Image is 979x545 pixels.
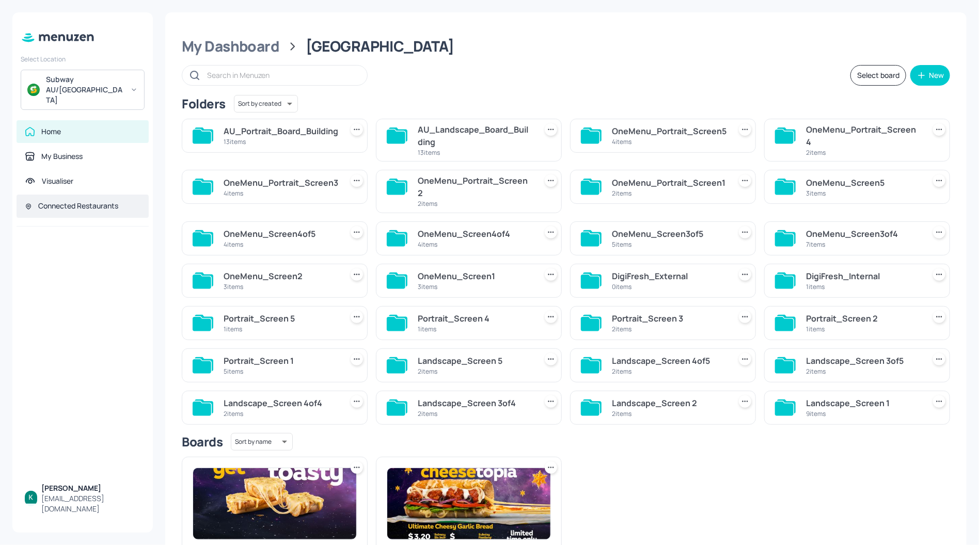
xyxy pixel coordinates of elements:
[21,55,145,63] div: Select Location
[806,240,921,249] div: 7 items
[418,355,532,367] div: Landscape_Screen 5
[806,367,921,376] div: 2 items
[806,228,921,240] div: OneMenu_Screen3of4
[418,270,532,282] div: OneMenu_Screen1
[224,325,338,333] div: 1 items
[306,37,454,56] div: [GEOGRAPHIC_DATA]
[224,282,338,291] div: 3 items
[612,282,727,291] div: 0 items
[224,397,338,409] div: Landscape_Screen 4of4
[806,123,921,148] div: OneMenu_Portrait_Screen4
[224,228,338,240] div: OneMenu_Screen4of5
[910,65,950,86] button: New
[418,282,532,291] div: 3 items
[25,491,37,503] img: ACg8ocKBIlbXoTTzaZ8RZ_0B6YnoiWvEjOPx6MQW7xFGuDwnGH3hbQ=s96-c
[418,312,532,325] div: Portrait_Screen 4
[612,125,727,137] div: OneMenu_Portrait_Screen5
[41,493,140,514] div: [EMAIL_ADDRESS][DOMAIN_NAME]
[224,240,338,249] div: 4 items
[612,325,727,333] div: 2 items
[224,409,338,418] div: 2 items
[612,270,727,282] div: DigiFresh_External
[418,228,532,240] div: OneMenu_Screen4of4
[182,37,279,56] div: My Dashboard
[806,397,921,409] div: Landscape_Screen 1
[224,312,338,325] div: Portrait_Screen 5
[182,434,223,450] div: Boards
[806,312,921,325] div: Portrait_Screen 2
[46,74,124,105] div: Subway AU/[GEOGRAPHIC_DATA]
[224,367,338,376] div: 5 items
[224,355,338,367] div: Portrait_Screen 1
[929,72,944,79] div: New
[806,177,921,189] div: OneMenu_Screen5
[418,397,532,409] div: Landscape_Screen 3of4
[806,189,921,198] div: 3 items
[612,409,727,418] div: 2 items
[224,125,338,137] div: AU_Portrait_Board_Building
[224,189,338,198] div: 4 items
[224,177,338,189] div: OneMenu_Portrait_Screen3
[38,201,118,211] div: Connected Restaurants
[850,65,906,86] button: Select board
[41,151,83,162] div: My Business
[806,409,921,418] div: 9 items
[193,468,356,539] img: 2025-07-10-1752121846622sz7jw3wfcac.jpeg
[27,84,40,96] img: avatar
[182,95,226,112] div: Folders
[418,325,532,333] div: 1 items
[418,174,532,199] div: OneMenu_Portrait_Screen2
[234,93,298,114] div: Sort by created
[612,177,727,189] div: OneMenu_Portrait_Screen1
[612,240,727,249] div: 5 items
[41,126,61,137] div: Home
[42,176,73,186] div: Visualiser
[806,325,921,333] div: 1 items
[612,312,727,325] div: Portrait_Screen 3
[418,367,532,376] div: 2 items
[418,199,532,208] div: 2 items
[612,137,727,146] div: 4 items
[41,483,140,493] div: [PERSON_NAME]
[418,123,532,148] div: AU_Landscape_Board_Building
[387,468,550,539] img: 2025-07-04-1751602109400wgjxwnoxla.jpeg
[806,282,921,291] div: 1 items
[207,68,357,83] input: Search in Menuzen
[612,397,727,409] div: Landscape_Screen 2
[612,189,727,198] div: 2 items
[806,148,921,157] div: 2 items
[806,270,921,282] div: DigiFresh_Internal
[612,355,727,367] div: Landscape_Screen 4of5
[612,228,727,240] div: OneMenu_Screen3of5
[806,355,921,367] div: Landscape_Screen 3of5
[224,137,338,146] div: 13 items
[418,148,532,157] div: 13 items
[231,431,293,452] div: Sort by name
[418,240,532,249] div: 4 items
[224,270,338,282] div: OneMenu_Screen2
[418,409,532,418] div: 2 items
[612,367,727,376] div: 2 items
